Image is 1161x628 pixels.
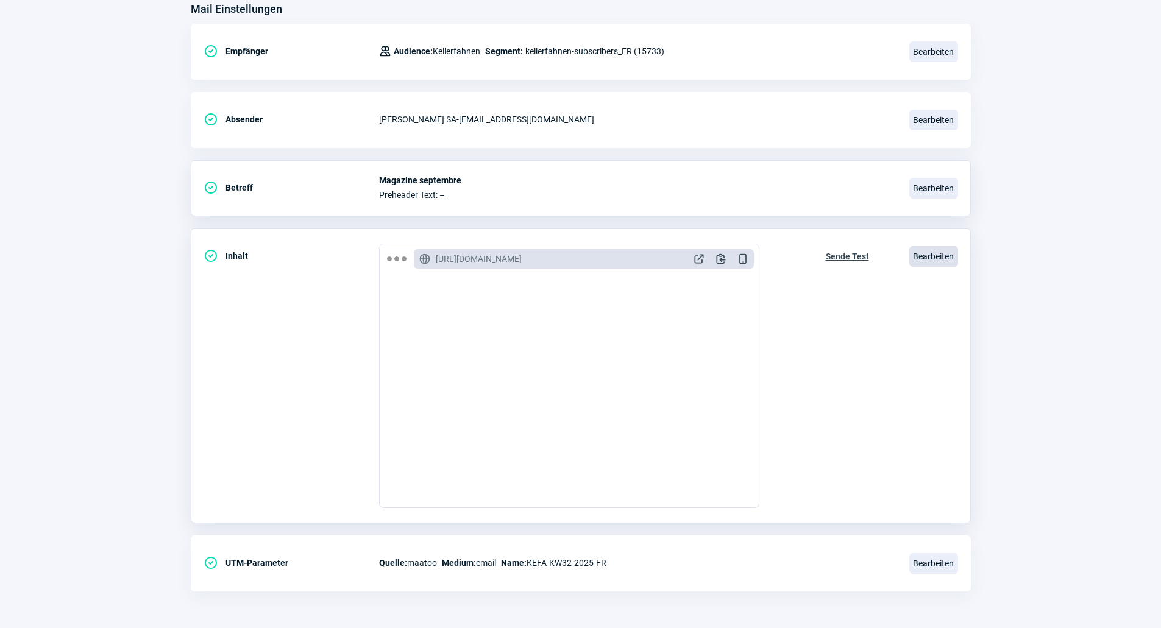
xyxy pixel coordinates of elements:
[442,556,496,570] span: email
[204,175,379,200] div: Betreff
[379,556,437,570] span: maatoo
[909,178,958,199] span: Bearbeiten
[501,556,606,570] span: KEFA-KW32-2025-FR
[379,175,895,185] span: Magazine septembre
[501,558,527,568] span: Name:
[909,553,958,574] span: Bearbeiten
[204,39,379,63] div: Empfänger
[909,110,958,130] span: Bearbeiten
[909,41,958,62] span: Bearbeiten
[394,44,480,58] span: Kellerfahnen
[826,247,869,266] span: Sende Test
[442,558,476,568] span: Medium:
[813,244,882,267] button: Sende Test
[909,246,958,267] span: Bearbeiten
[204,551,379,575] div: UTM-Parameter
[379,558,407,568] span: Quelle:
[379,190,895,200] span: Preheader Text: –
[436,253,522,265] span: [URL][DOMAIN_NAME]
[394,46,433,56] span: Audience:
[379,107,895,132] div: [PERSON_NAME] SA - [EMAIL_ADDRESS][DOMAIN_NAME]
[485,44,523,58] span: Segment:
[204,244,379,268] div: Inhalt
[204,107,379,132] div: Absender
[379,39,664,63] div: kellerfahnen-subscribers_FR (15733)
